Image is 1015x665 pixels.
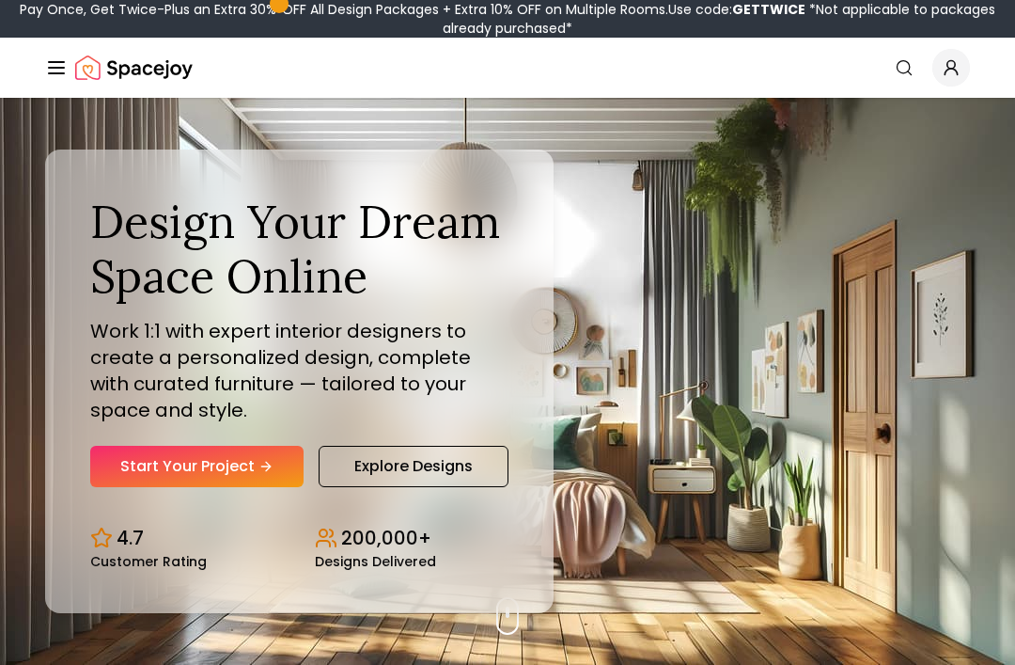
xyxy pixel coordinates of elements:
[341,525,431,551] p: 200,000+
[90,510,508,568] div: Design stats
[75,49,193,87] img: Spacejoy Logo
[90,555,207,568] small: Customer Rating
[319,446,508,487] a: Explore Designs
[315,555,436,568] small: Designs Delivered
[75,49,193,87] a: Spacejoy
[117,525,144,551] p: 4.7
[90,318,508,423] p: Work 1:1 with expert interior designers to create a personalized design, complete with curated fu...
[90,195,508,303] h1: Design Your Dream Space Online
[45,38,970,98] nav: Global
[90,446,304,487] a: Start Your Project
